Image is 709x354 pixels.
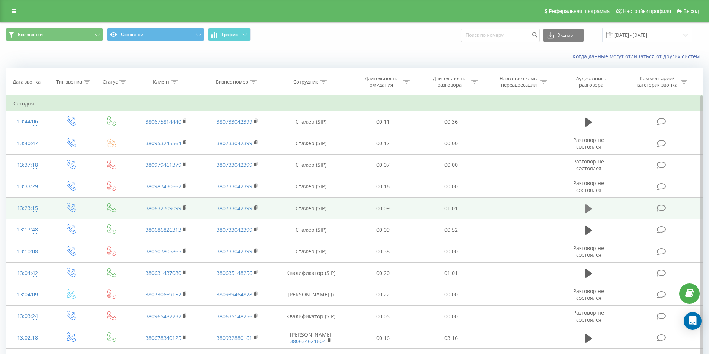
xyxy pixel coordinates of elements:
a: 380678340125 [146,334,181,341]
a: 380635148256 [217,313,252,320]
a: 380733042399 [217,248,252,255]
a: 380686826313 [146,226,181,233]
a: 380635148256 [217,269,252,276]
td: Стажер (SIP) [273,198,349,219]
a: 380932880161 [217,334,252,341]
td: 00:16 [349,176,417,197]
td: 00:09 [349,198,417,219]
td: 00:16 [349,327,417,349]
input: Поиск по номеру [461,29,540,42]
div: Статус [103,79,118,85]
a: 380631437080 [146,269,181,276]
a: 380507805865 [146,248,181,255]
a: 380939464878 [217,291,252,298]
div: Комментарий/категория звонка [635,75,679,88]
div: Название схемы переадресации [499,75,539,88]
div: 13:37:18 [13,158,42,172]
td: 00:36 [417,111,485,133]
span: Реферальная программа [549,8,610,14]
td: 01:01 [417,262,485,284]
td: 00:07 [349,154,417,176]
a: 380733042399 [217,140,252,147]
div: Тип звонка [56,79,82,85]
a: 380965482232 [146,313,181,320]
td: 00:00 [417,154,485,176]
div: 13:33:29 [13,179,42,194]
a: 380733042399 [217,118,252,125]
td: 00:00 [417,241,485,262]
button: Основной [107,28,204,41]
div: 13:17:48 [13,223,42,237]
div: 13:44:06 [13,114,42,129]
td: Сегодня [6,96,703,111]
div: Open Intercom Messenger [684,312,702,330]
a: Когда данные могут отличаться от других систем [572,53,703,60]
span: Разговор не состоялся [573,288,604,301]
td: 00:09 [349,219,417,241]
td: Квалификатор (SIP) [273,262,349,284]
td: 00:17 [349,133,417,154]
div: 13:03:24 [13,309,42,324]
div: Аудиозапись разговора [567,75,615,88]
div: 13:04:09 [13,288,42,302]
div: 13:40:47 [13,136,42,151]
td: Стажер (SIP) [273,219,349,241]
td: Стажер (SIP) [273,176,349,197]
div: 13:02:18 [13,331,42,345]
div: Длительность разговора [429,75,469,88]
span: Выход [683,8,699,14]
td: 00:00 [417,176,485,197]
td: Стажер (SIP) [273,241,349,262]
a: 380730669157 [146,291,181,298]
td: Квалификатор (SIP) [273,306,349,327]
div: 13:04:42 [13,266,42,280]
a: 380733042399 [217,205,252,212]
button: Экспорт [543,29,584,42]
td: 00:22 [349,284,417,305]
button: Все звонки [6,28,103,41]
a: 380733042399 [217,161,252,168]
span: Все звонки [18,32,43,38]
span: Разговор не состоялся [573,179,604,193]
span: Разговор не состоялся [573,244,604,258]
a: 380632709099 [146,205,181,212]
a: 380634621604 [290,338,326,345]
td: 00:00 [417,133,485,154]
a: 380987430662 [146,183,181,190]
a: 380733042399 [217,183,252,190]
div: Клиент [153,79,169,85]
span: Разговор не состоялся [573,136,604,150]
td: [PERSON_NAME] [273,327,349,349]
span: Настройки профиля [623,8,671,14]
td: Стажер (SIP) [273,133,349,154]
div: Сотрудник [293,79,318,85]
td: 00:38 [349,241,417,262]
a: 380733042399 [217,226,252,233]
span: График [222,32,238,37]
td: 00:05 [349,306,417,327]
a: 380979461379 [146,161,181,168]
td: 00:00 [417,306,485,327]
td: 03:16 [417,327,485,349]
div: Дата звонка [13,79,41,85]
td: Стажер (SIP) [273,111,349,133]
div: Длительность ожидания [361,75,401,88]
span: Разговор не состоялся [573,309,604,323]
td: [PERSON_NAME] () [273,284,349,305]
td: 01:01 [417,198,485,219]
td: 00:11 [349,111,417,133]
button: График [208,28,251,41]
span: Разговор не состоялся [573,158,604,172]
div: 13:10:08 [13,244,42,259]
td: Стажер (SIP) [273,154,349,176]
div: 13:23:15 [13,201,42,215]
td: 00:00 [417,284,485,305]
div: Бизнес номер [216,79,248,85]
a: 380953245564 [146,140,181,147]
a: 380675814440 [146,118,181,125]
td: 00:52 [417,219,485,241]
td: 00:20 [349,262,417,284]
